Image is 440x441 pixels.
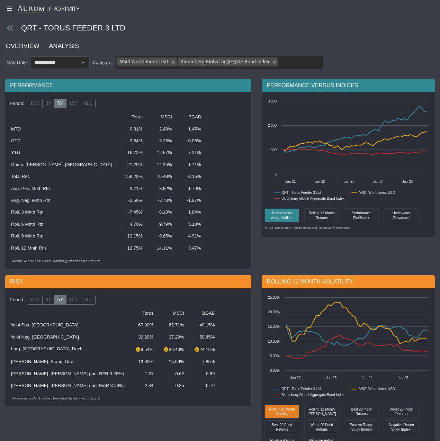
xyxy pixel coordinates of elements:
div: NAV Date: [5,60,31,66]
div: Positive Return Study (Index) [344,420,379,434]
td: MSCI [147,111,176,123]
div: PERFORMANCE [5,79,251,92]
td: 9.65% [147,230,176,242]
label: 5Y [54,295,66,305]
td: Total Ret. [7,171,116,182]
text: MSCI World Index USD [359,387,395,391]
td: 62.71% [158,319,188,331]
div: Period: [7,98,27,109]
text: Jan-24 [362,376,373,380]
div: Performance Distribution [344,208,379,222]
td: 0.85 [158,380,188,391]
td: 13.02% [129,356,158,368]
label: 3Y [42,295,54,305]
span: MSCI World Index USD [119,59,168,65]
td: 7.85% [188,356,219,368]
td: 8.13% [147,206,176,218]
div: Worst 20 Index Returns [386,406,417,416]
text: Jan-22 [290,376,301,380]
td: 2.49% [147,123,176,135]
label: 3Y [42,99,54,108]
td: -0.79 [188,380,219,391]
td: [PERSON_NAME]. [PERSON_NAME] (Ind. RFR 3.26%) [7,368,129,380]
div: Underwater Drawdown [384,208,419,222]
text: Bloomberg Global Aggregate Bond Index [281,197,344,200]
td: [PERSON_NAME]. Stand. Dev. [7,356,129,368]
a: OVERVIEW [5,39,48,53]
div: Performance Distribution [346,210,377,220]
td: 3.92% [147,183,176,195]
td: 21.29% [116,159,146,171]
label: 12M [27,99,43,108]
td: 67.80% [129,319,158,331]
td: Comp. [PERSON_NAME]. [GEOGRAPHIC_DATA] [7,159,116,171]
div: RISK [5,275,251,288]
text: 2 000 [268,124,277,127]
div: Best 20 Index Returns [346,406,377,416]
div: Rolling 12 Month Returns [306,210,337,220]
td: 12.75% [116,242,146,254]
div: Rolling 12 Month Volatility [264,405,299,418]
div: Rolling 12 Month Returns [304,208,339,222]
text: MSCI World Index USD [359,191,395,195]
td: Larg. [GEOGRAPHIC_DATA]. Decl. [7,343,129,356]
td: 1.70% [176,183,205,195]
td: YTD [7,147,116,159]
p: ASource: Aurum Funds Limited, Bloomberg, See below for disclosures [12,260,244,263]
td: Roll. 12 Mnth Rtn [7,242,116,254]
td: Avg. Pos. Mnth Rtn [7,183,116,195]
div: PERFORMANCE VERSUS INDICES [262,79,435,92]
td: 1.84% [176,206,205,218]
td: 4.70% [116,218,146,230]
text: 10.00% [268,340,280,343]
text: Jan-24 [373,180,384,183]
td: 5.10% [176,218,205,230]
td: 76.48% [147,171,176,182]
div: Worst 20 Fund Returns [306,422,337,432]
text: 1 000 [268,148,277,152]
td: Torus [116,111,146,123]
label: 10Y [66,295,81,305]
div: Positive Return Study (Index) [346,422,377,432]
div: Bloomberg Global Aggregate Bond Index [177,56,278,66]
td: 4.91% [176,230,205,242]
label: 5Y [54,99,66,108]
td: -7.45% [116,206,146,218]
label: 12M [27,295,43,305]
text: 0 [275,172,277,176]
td: -3.64% [116,135,146,147]
div: Negative Return Study (Index) [386,422,417,432]
div: Best 20 Fund Returns [266,422,297,432]
div: Period: [7,294,27,306]
div: Worst 20 Fund Returns [304,420,339,434]
div: Best 20 Index Returns [344,405,379,418]
div: Rolling 12 Month Volatility [266,406,297,416]
label: ALL [81,99,96,108]
td: 50.85% [188,331,219,343]
div: Worst 20 Index Returns [384,405,419,418]
td: 158.28% [116,171,146,182]
p: Source: Aurum Funds Limited, Bloomberg, See below for disclosures [264,227,432,231]
a: ANALYSIS [48,39,88,53]
td: BGAB [188,307,219,319]
td: Avg. Neg. Mnth Rtn [7,195,116,206]
td: [PERSON_NAME]. [PERSON_NAME] (Ind. MAR 3.26%) [7,380,129,391]
img: Aurum-Proximity%20white.svg [17,5,80,13]
td: 24.19% [188,343,219,356]
td: 3.71% [116,183,146,195]
td: 26.40% [158,343,188,356]
td: 1.31 [129,368,158,380]
td: 3.47% [176,242,205,254]
div: QRT - TORUS FEEDER 3 LTD [1,17,440,39]
div: MSCI World Index USD [116,56,177,66]
td: -8.15% [176,171,205,182]
text: 5.00% [270,354,280,358]
label: 10Y [66,99,81,108]
td: 9.54% [129,343,158,356]
div: ROLLING 12 MONTH VOLATILITY [262,275,435,288]
text: 15.00% [268,325,280,328]
div: Compare: [90,60,116,66]
text: 25.00% [268,296,280,299]
td: 0.62 [158,368,188,380]
text: Jan-21 [286,180,296,183]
